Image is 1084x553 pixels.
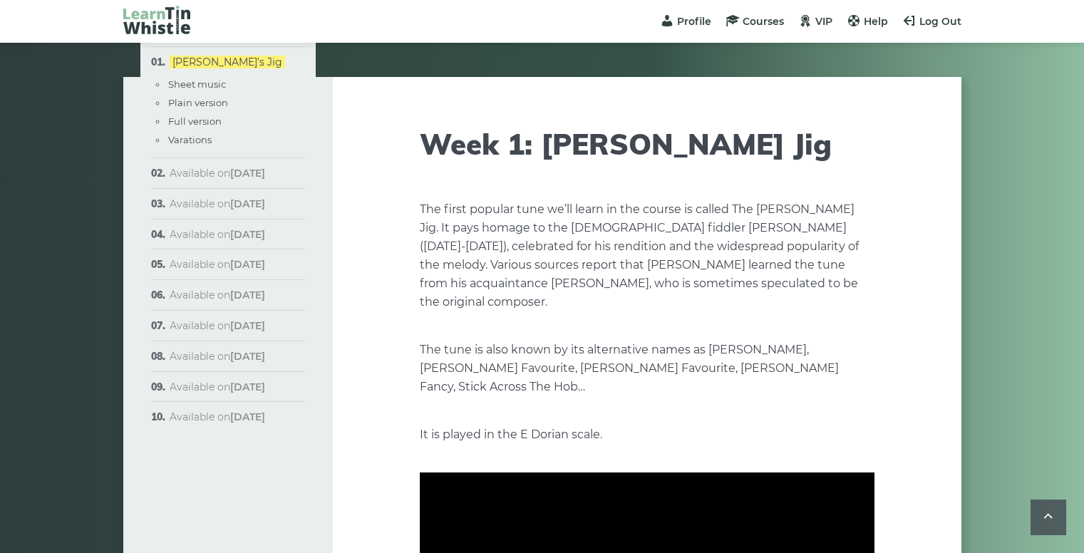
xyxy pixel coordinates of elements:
span: Log Out [919,15,961,28]
a: VIP [798,15,832,28]
img: LearnTinWhistle.com [123,6,190,34]
strong: [DATE] [230,197,265,210]
strong: [DATE] [230,258,265,271]
span: Available on [170,167,265,180]
a: Help [847,15,888,28]
a: Plain version [168,97,228,108]
span: Courses [743,15,784,28]
span: Available on [170,319,265,332]
span: Available on [170,258,265,271]
a: Varations [168,134,212,145]
a: Full version [168,115,222,127]
span: Available on [170,197,265,210]
strong: [DATE] [230,410,265,423]
a: Profile [660,15,711,28]
p: The first popular tune we’ll learn in the course is called The [PERSON_NAME] Jig. It pays homage ... [420,200,874,311]
strong: [DATE] [230,319,265,332]
a: [PERSON_NAME]’s Jig [170,56,285,68]
strong: [DATE] [230,167,265,180]
a: Courses [726,15,784,28]
p: It is played in the E Dorian scale. [420,425,874,444]
span: Available on [170,289,265,301]
a: Sheet music [168,78,226,90]
strong: [DATE] [230,228,265,241]
h1: Week 1: [PERSON_NAME] Jig [420,127,874,161]
span: Profile [677,15,711,28]
a: Log Out [902,15,961,28]
span: VIP [815,15,832,28]
strong: [DATE] [230,350,265,363]
span: Available on [170,381,265,393]
span: Available on [170,228,265,241]
strong: [DATE] [230,381,265,393]
p: The tune is also known by its alternative names as [PERSON_NAME], [PERSON_NAME] Favourite, [PERSO... [420,341,874,396]
strong: [DATE] [230,289,265,301]
span: Help [864,15,888,28]
span: Available on [170,350,265,363]
span: Available on [170,410,265,423]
